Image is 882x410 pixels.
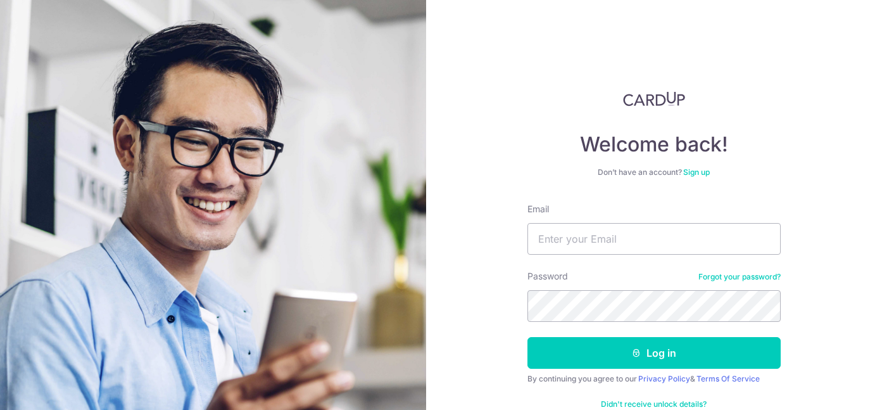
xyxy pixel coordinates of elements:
[601,399,707,409] a: Didn't receive unlock details?
[696,374,760,383] a: Terms Of Service
[698,272,781,282] a: Forgot your password?
[527,203,549,215] label: Email
[527,223,781,255] input: Enter your Email
[527,167,781,177] div: Don’t have an account?
[527,337,781,369] button: Log in
[638,374,690,383] a: Privacy Policy
[683,167,710,177] a: Sign up
[527,270,568,283] label: Password
[527,132,781,157] h4: Welcome back!
[527,374,781,384] div: By continuing you agree to our &
[623,91,685,106] img: CardUp Logo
